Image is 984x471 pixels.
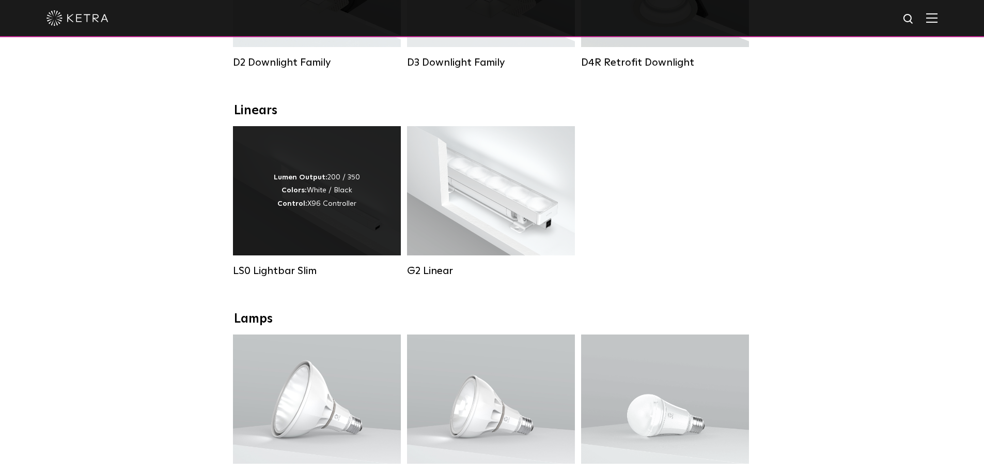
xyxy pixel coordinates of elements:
[46,10,108,26] img: ketra-logo-2019-white
[234,103,751,118] div: Linears
[274,174,327,181] strong: Lumen Output:
[407,126,575,277] a: G2 Linear Lumen Output:400 / 700 / 1000Colors:WhiteBeam Angles:Flood / [GEOGRAPHIC_DATA] / Narrow...
[902,13,915,26] img: search icon
[926,13,938,23] img: Hamburger%20Nav.svg
[233,126,401,277] a: LS0 Lightbar Slim Lumen Output:200 / 350Colors:White / BlackControl:X96 Controller
[234,312,751,327] div: Lamps
[581,56,749,69] div: D4R Retrofit Downlight
[407,56,575,69] div: D3 Downlight Family
[233,265,401,277] div: LS0 Lightbar Slim
[277,200,307,207] strong: Control:
[407,265,575,277] div: G2 Linear
[233,56,401,69] div: D2 Downlight Family
[274,171,360,210] div: 200 / 350 White / Black X96 Controller
[282,187,307,194] strong: Colors:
